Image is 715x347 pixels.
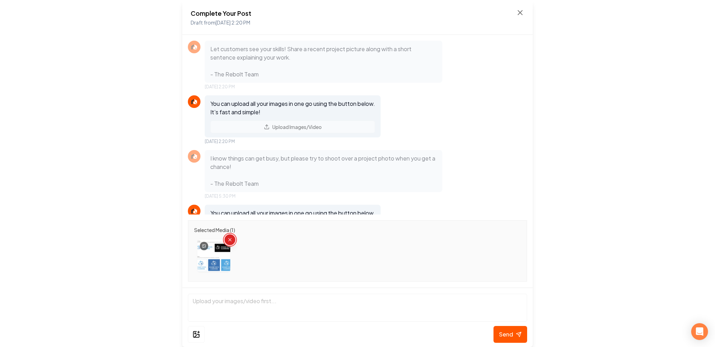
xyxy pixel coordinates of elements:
[194,226,235,233] span: Selected Media ( 1 )
[190,152,198,161] img: Rebolt Logo
[210,100,375,116] p: You can upload all your images in one go using the button below. It’s fast and simple!
[210,209,375,226] p: You can upload all your images in one go using the button below. It’s fast and simple!
[225,234,236,245] button: Remove image
[210,45,437,79] p: Let customers see your skills! Share a recent project picture along with a short sentence explain...
[190,97,198,106] img: Rebolt Logo
[499,330,513,339] span: Send
[205,84,235,90] span: [DATE] 2:20 PM
[205,139,235,144] span: [DATE] 2:20 PM
[190,207,198,215] img: Rebolt Logo
[190,43,198,51] img: Rebolt Logo
[205,193,236,199] span: [DATE] 5:30 PM
[210,154,437,188] p: I know things can get busy, but please try to shoot over a project photo when you get a chance! -...
[691,323,708,340] div: Open Intercom Messenger
[493,326,527,343] button: Send
[197,239,230,272] img: uploaded media
[191,19,250,26] span: Draft from [DATE] 2:20 PM
[191,8,251,18] h2: Complete Your Post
